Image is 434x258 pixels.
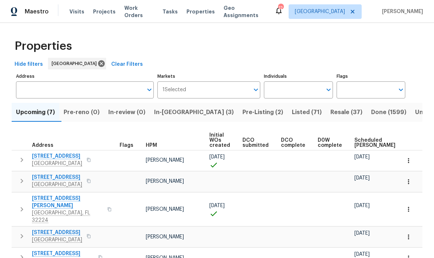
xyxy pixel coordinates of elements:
button: Hide filters [12,58,46,71]
button: Open [251,85,261,95]
span: Properties [15,43,72,50]
span: [DATE] [354,252,370,257]
span: [DATE] [354,203,370,208]
span: In-[GEOGRAPHIC_DATA] (3) [154,107,234,117]
span: [PERSON_NAME] [146,158,184,163]
span: Pre-reno (0) [64,107,100,117]
label: Individuals [264,74,333,78]
span: Done (1599) [371,107,406,117]
span: Scheduled [PERSON_NAME] [354,138,395,148]
span: Hide filters [15,60,43,69]
button: Open [396,85,406,95]
span: Properties [186,8,215,15]
label: Markets [157,74,261,78]
label: Flags [337,74,405,78]
span: In-review (0) [108,107,145,117]
div: 12 [278,4,283,12]
span: [PERSON_NAME] [379,8,423,15]
span: [DATE] [354,154,370,160]
span: [PERSON_NAME] [146,234,184,239]
span: DCO complete [281,138,305,148]
span: Projects [93,8,116,15]
span: HPM [146,143,157,148]
span: Pre-Listing (2) [242,107,283,117]
button: Open [144,85,154,95]
span: DCO submitted [242,138,269,148]
span: [DATE] [354,231,370,236]
button: Open [324,85,334,95]
span: 1 Selected [162,87,186,93]
span: [GEOGRAPHIC_DATA] [295,8,345,15]
span: [DATE] [354,176,370,181]
label: Address [16,74,154,78]
span: [PERSON_NAME] [146,179,184,184]
span: Geo Assignments [224,4,266,19]
span: Work Orders [124,4,154,19]
span: D0W complete [318,138,342,148]
span: Initial WOs created [209,133,230,148]
div: [GEOGRAPHIC_DATA] [48,58,106,69]
span: Address [32,143,53,148]
span: Visits [69,8,84,15]
span: Flags [120,143,133,148]
span: [DATE] [209,203,225,208]
span: Listed (71) [292,107,322,117]
span: Tasks [162,9,178,14]
span: Maestro [25,8,49,15]
span: [GEOGRAPHIC_DATA] [52,60,100,67]
span: [PERSON_NAME] [146,207,184,212]
span: [DATE] [209,154,225,160]
span: Clear Filters [111,60,143,69]
span: Upcoming (7) [16,107,55,117]
span: Resale (37) [330,107,362,117]
button: Clear Filters [108,58,146,71]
